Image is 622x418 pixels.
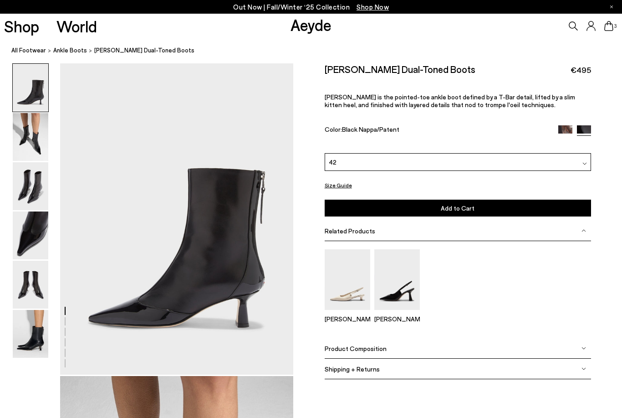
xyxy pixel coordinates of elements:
span: Shipping + Returns [325,365,380,373]
img: Sila Dual-Toned Boots - Image 1 [13,64,48,112]
a: 3 [604,21,613,31]
a: Fernanda Slingback Pumps [PERSON_NAME] [374,304,420,323]
button: Size Guide [325,180,352,191]
p: Out Now | Fall/Winter ‘25 Collection [233,1,389,13]
h2: [PERSON_NAME] Dual-Toned Boots [325,63,475,75]
span: €495 [571,64,591,76]
a: Catrina Slingback Pumps [PERSON_NAME] [325,304,370,323]
nav: breadcrumb [11,38,622,63]
span: Product Composition [325,345,387,352]
span: 3 [613,24,618,29]
a: ankle boots [53,46,87,55]
button: Add to Cart [325,200,591,217]
p: [PERSON_NAME] is the pointed-toe ankle boot defined by a T-Bar detail, lifted by a slim kitten he... [325,93,591,108]
span: 42 [329,157,336,167]
span: Add to Cart [441,204,474,212]
span: [PERSON_NAME] Dual-Toned Boots [94,46,194,55]
img: Fernanda Slingback Pumps [374,249,420,310]
div: Color: [325,125,550,136]
span: Black Nappa/Patent [342,125,399,133]
p: [PERSON_NAME] [374,315,420,323]
a: World [56,18,97,34]
a: Shop [4,18,39,34]
img: svg%3E [581,228,586,233]
img: Catrina Slingback Pumps [325,249,370,310]
span: Navigate to /collections/new-in [357,3,389,11]
img: Sila Dual-Toned Boots - Image 5 [13,261,48,309]
img: Sila Dual-Toned Boots - Image 6 [13,310,48,358]
span: ankle boots [53,46,87,54]
p: [PERSON_NAME] [325,315,370,323]
img: Sila Dual-Toned Boots - Image 2 [13,113,48,161]
a: Aeyde [291,15,331,34]
span: Related Products [325,227,375,235]
img: Sila Dual-Toned Boots - Image 3 [13,162,48,210]
img: svg%3E [581,346,586,351]
img: svg%3E [582,161,587,166]
img: svg%3E [581,366,586,371]
a: All Footwear [11,46,46,55]
img: Sila Dual-Toned Boots - Image 4 [13,212,48,259]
